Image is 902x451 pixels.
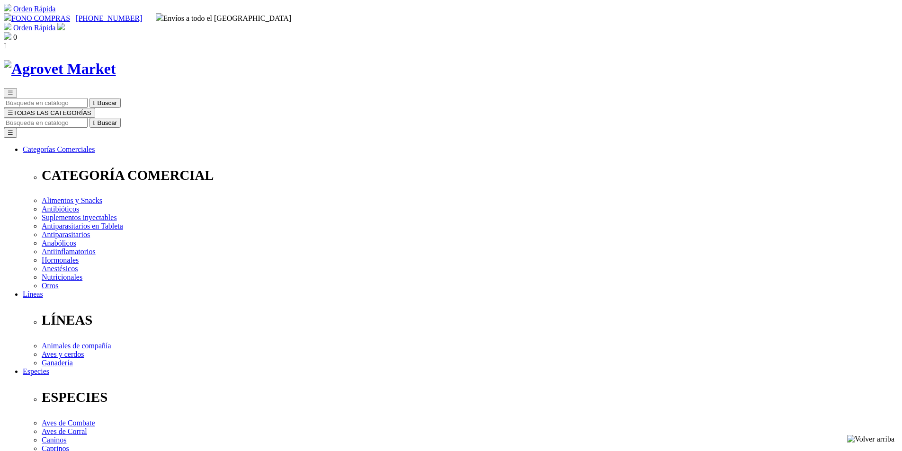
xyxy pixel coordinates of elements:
input: Buscar [4,98,88,108]
button: ☰ [4,88,17,98]
img: Volver arriba [847,435,894,443]
img: shopping-bag.svg [4,32,11,40]
a: Acceda a su cuenta de cliente [57,24,65,32]
i:  [93,99,96,106]
img: shopping-cart.svg [4,4,11,11]
a: Anabólicos [42,239,76,247]
a: Caninos [42,436,66,444]
a: Hormonales [42,256,79,264]
p: LÍNEAS [42,312,898,328]
i:  [93,119,96,126]
a: Animales de compañía [42,342,111,350]
a: Antiparasitarios [42,230,90,239]
a: Antibióticos [42,205,79,213]
a: [PHONE_NUMBER] [76,14,142,22]
a: Categorías Comerciales [23,145,95,153]
a: FONO COMPRAS [4,14,70,22]
img: Agrovet Market [4,60,116,78]
i:  [4,42,7,50]
a: Anestésicos [42,265,78,273]
span: Envíos a todo el [GEOGRAPHIC_DATA] [156,14,292,22]
span: 0 [13,33,17,41]
span: ☰ [8,109,13,116]
span: ☰ [8,89,13,97]
a: Otros [42,282,59,290]
p: ESPECIES [42,389,898,405]
img: user.svg [57,23,65,30]
p: CATEGORÍA COMERCIAL [42,168,898,183]
a: Aves y cerdos [42,350,84,358]
img: shopping-cart.svg [4,23,11,30]
a: Orden Rápida [13,5,55,13]
a: Antiinflamatorios [42,248,96,256]
button: ☰ [4,128,17,138]
a: Antiparasitarios en Tableta [42,222,123,230]
a: Orden Rápida [13,24,55,32]
a: Aves de Corral [42,427,87,435]
a: Suplementos inyectables [42,213,117,221]
button: ☰TODAS LAS CATEGORÍAS [4,108,95,118]
input: Buscar [4,118,88,128]
a: Nutricionales [42,273,82,281]
img: delivery-truck.svg [156,13,163,21]
button:  Buscar [89,118,121,128]
a: Ganadería [42,359,73,367]
span: Buscar [98,99,117,106]
a: Líneas [23,290,43,298]
a: Especies [23,367,49,375]
button:  Buscar [89,98,121,108]
span: Buscar [98,119,117,126]
a: Alimentos y Snacks [42,196,102,204]
a: Aves de Combate [42,419,95,427]
img: phone.svg [4,13,11,21]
